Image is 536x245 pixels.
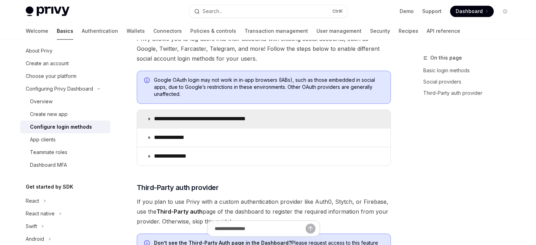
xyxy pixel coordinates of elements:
div: Android [26,235,44,243]
span: Google OAuth login may not work in in-app browsers (IABs), such as those embedded in social apps,... [154,76,383,98]
div: Swift [26,222,37,231]
a: Basics [57,23,73,39]
a: Recipes [399,23,418,39]
a: Basic login methods [423,65,516,76]
span: On this page [430,54,462,62]
a: Connectors [153,23,182,39]
a: Policies & controls [190,23,236,39]
a: Social providers [423,76,516,87]
div: Dashboard MFA [30,161,67,169]
span: If you plan to use Privy with a custom authentication provider like Auth0, Stytch, or Firebase, u... [137,197,391,226]
a: API reference [427,23,460,39]
a: Wallets [127,23,145,39]
a: About Privy [20,44,110,57]
a: Teammate roles [20,146,110,159]
a: Create an account [20,57,110,70]
a: Dashboard [450,6,494,17]
a: Welcome [26,23,48,39]
a: Support [422,8,442,15]
strong: Third-Party auth [156,208,203,215]
h5: Get started by SDK [26,183,73,191]
a: User management [316,23,362,39]
button: Send message [306,223,315,233]
span: Third-Party auth provider [137,183,219,192]
div: Search... [203,7,222,16]
a: Choose your platform [20,70,110,82]
svg: Info [144,77,151,84]
div: Teammate roles [30,148,67,157]
button: Search...CtrlK [189,5,347,18]
div: App clients [30,135,56,144]
div: Choose your platform [26,72,76,80]
div: Configuring Privy Dashboard [26,85,93,93]
button: Toggle dark mode [499,6,511,17]
span: Ctrl K [332,8,343,14]
a: Overview [20,95,110,108]
span: Privy allows you to log users into their accounts with existing social accounts, such as Google, ... [137,34,391,63]
div: React native [26,209,55,218]
div: Create new app [30,110,68,118]
div: Create an account [26,59,69,68]
a: Security [370,23,390,39]
a: Create new app [20,108,110,121]
a: Configure login methods [20,121,110,133]
a: Demo [400,8,414,15]
img: light logo [26,6,69,16]
span: Dashboard [456,8,483,15]
div: Overview [30,97,53,106]
a: Transaction management [245,23,308,39]
div: React [26,197,39,205]
a: App clients [20,133,110,146]
a: Dashboard MFA [20,159,110,171]
div: Configure login methods [30,123,92,131]
a: Authentication [82,23,118,39]
a: Third-Party auth provider [423,87,516,99]
div: About Privy [26,47,53,55]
